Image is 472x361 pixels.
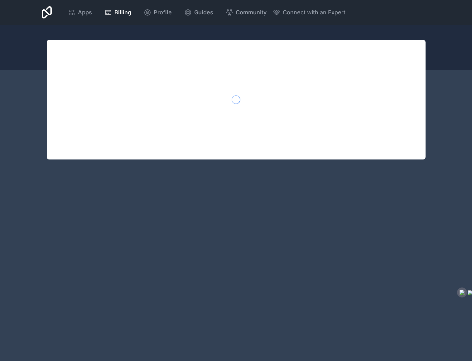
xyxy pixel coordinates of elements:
[154,8,172,17] span: Profile
[99,6,136,19] a: Billing
[114,8,131,17] span: Billing
[273,8,345,17] button: Connect with an Expert
[194,8,213,17] span: Guides
[221,6,272,19] a: Community
[78,8,92,17] span: Apps
[283,8,345,17] span: Connect with an Expert
[139,6,177,19] a: Profile
[63,6,97,19] a: Apps
[179,6,218,19] a: Guides
[236,8,267,17] span: Community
